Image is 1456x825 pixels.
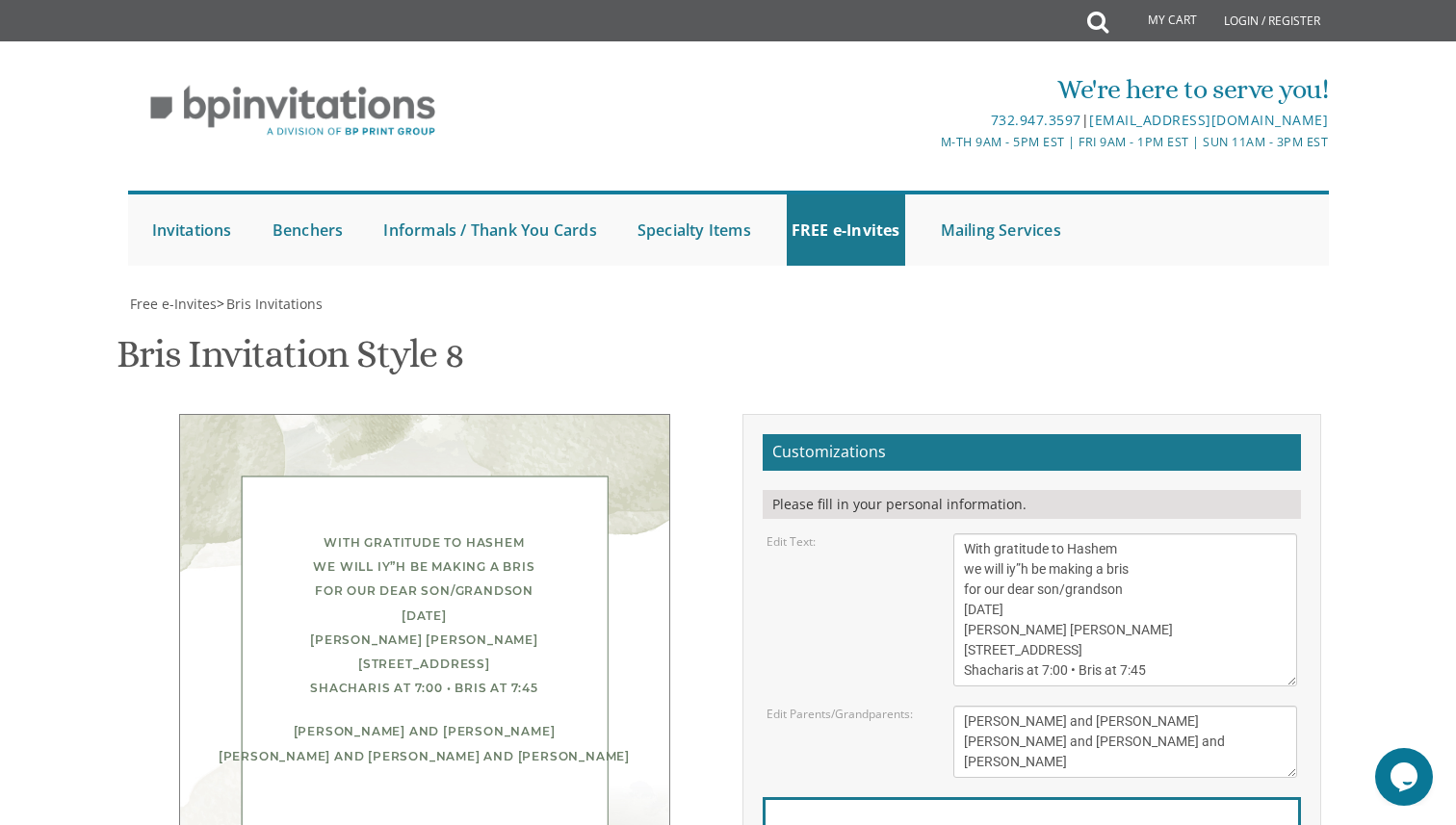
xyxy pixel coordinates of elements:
span: Free e-Invites [130,295,217,313]
a: Invitations [147,194,237,266]
div: M-Th 9am - 5pm EST | Fri 9am - 1pm EST | Sun 11am - 3pm EST [529,132,1328,152]
a: [EMAIL_ADDRESS][DOMAIN_NAME] [1089,111,1328,129]
textarea: With gratitude to Hashem we will iy”h be making a bris for our dear son/grandson [DATE] [PERSON_N... [953,533,1298,686]
iframe: chat widget [1375,748,1437,806]
a: FREE e-Invites [787,194,905,266]
label: Edit Text: [767,533,816,550]
div: Please fill in your personal information. [763,490,1301,519]
div: | [529,109,1328,132]
a: Specialty Items [633,194,756,266]
a: Free e-Invites [128,295,217,313]
span: Bris Invitations [226,295,323,313]
a: Benchers [268,194,349,266]
label: Edit Parents/Grandparents: [767,706,913,722]
a: Bris Invitations [224,295,323,313]
div: With gratitude to Hashem we will iy”h be making a bris for our dear son/grandson [DATE] [PERSON_N... [219,530,631,700]
div: We're here to serve you! [529,70,1328,109]
a: My Cart [1106,2,1210,40]
h1: Bris Invitation Style 8 [117,333,463,390]
h2: Customizations [763,434,1301,471]
a: Mailing Services [936,194,1066,266]
img: BP Invitation Loft [128,71,458,151]
a: Informals / Thank You Cards [378,194,601,266]
textarea: [PERSON_NAME] and [PERSON_NAME] [PERSON_NAME] and [PERSON_NAME] and [PERSON_NAME] [953,706,1298,778]
span: > [217,295,323,313]
div: [PERSON_NAME] and [PERSON_NAME] [PERSON_NAME] and [PERSON_NAME] and [PERSON_NAME] [219,719,631,767]
a: 732.947.3597 [991,111,1081,129]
